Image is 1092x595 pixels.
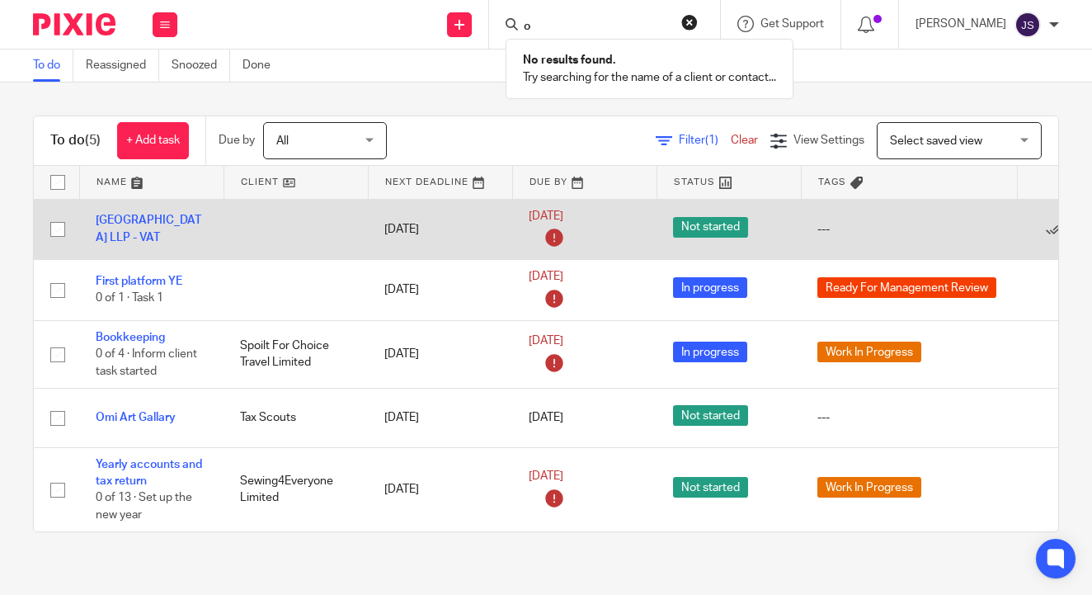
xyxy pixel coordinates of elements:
span: [DATE] [529,412,563,423]
a: Yearly accounts and tax return [96,459,202,487]
a: To do [33,50,73,82]
span: Not started [673,477,748,498]
td: [DATE] [368,320,512,388]
span: In progress [673,277,747,298]
td: [DATE] [368,260,512,321]
span: View Settings [793,135,864,146]
td: [DATE] [368,199,512,260]
a: Reassigned [86,50,159,82]
a: First platform YE [96,276,182,287]
span: (1) [705,135,718,146]
a: Mark as done [1046,221,1071,238]
div: --- [817,409,1000,426]
span: Tags [818,177,846,187]
p: Due by [219,132,255,149]
a: Bookkeeping [96,332,165,343]
td: Spoilt For Choice Travel Limited [224,320,368,388]
p: [PERSON_NAME] [915,16,1006,32]
a: Snoozed [172,50,230,82]
a: Clear [731,135,758,146]
a: [GEOGRAPHIC_DATA] LLP - VAT [96,215,201,243]
img: Pixie [33,13,115,35]
td: Sewing4Everyone Limited [224,447,368,531]
td: [DATE] [368,389,512,447]
span: Work In Progress [817,477,921,498]
span: All [276,135,289,147]
span: Work In Progress [817,342,921,362]
button: Clear [681,14,698,31]
span: Not started [673,405,748,426]
span: Not started [673,217,748,238]
span: [DATE] [529,335,563,347]
span: Filter [679,135,731,146]
span: [DATE] [529,271,563,282]
span: 0 of 13 · Set up the new year [96,492,192,521]
h1: To do [50,132,101,149]
span: 0 of 4 · Inform client task started [96,348,197,377]
img: svg%3E [1014,12,1041,38]
span: (5) [85,134,101,147]
a: Done [242,50,283,82]
a: Omi Art Gallary [96,412,176,423]
span: Get Support [760,18,824,30]
span: Ready For Management Review [817,277,996,298]
span: Select saved view [890,135,982,147]
a: + Add task [117,122,189,159]
span: [DATE] [529,470,563,482]
div: --- [817,221,1000,238]
span: In progress [673,342,747,362]
input: Search [522,20,671,35]
td: Tax Scouts [224,389,368,447]
td: [DATE] [368,447,512,531]
span: 0 of 1 · Task 1 [96,293,163,305]
span: [DATE] [529,210,563,222]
